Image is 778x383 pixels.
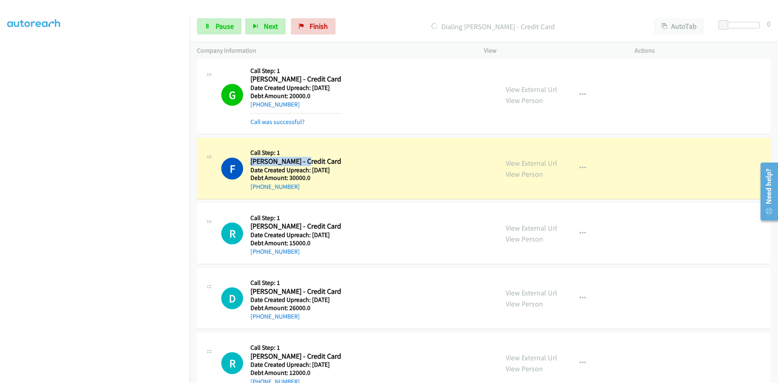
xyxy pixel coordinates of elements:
[506,169,543,179] a: View Person
[250,352,341,361] h2: [PERSON_NAME] - Credit Card
[250,279,341,287] h5: Call Step: 1
[767,18,771,29] div: 0
[250,101,300,108] a: [PHONE_NUMBER]
[506,85,557,94] a: View External Url
[250,183,300,190] a: [PHONE_NUMBER]
[250,287,341,296] h2: [PERSON_NAME] - Credit Card
[250,149,341,157] h5: Call Step: 1
[221,352,243,374] div: The call is yet to be attempted
[250,369,341,377] h5: Debt Amount: 12000.0
[221,352,243,374] h1: R
[264,21,278,31] span: Next
[250,75,341,84] h2: [PERSON_NAME] - Credit Card
[250,166,341,174] h5: Date Created Upreach: [DATE]
[250,239,341,247] h5: Debt Amount: 15000.0
[250,304,341,312] h5: Debt Amount: 26000.0
[250,361,341,369] h5: Date Created Upreach: [DATE]
[506,234,543,244] a: View Person
[250,174,341,182] h5: Debt Amount: 30000.0
[250,344,341,352] h5: Call Step: 1
[506,96,543,105] a: View Person
[250,92,341,100] h5: Debt Amount: 20000.0
[722,22,760,28] div: Delay between calls (in seconds)
[250,312,300,320] a: [PHONE_NUMBER]
[291,18,336,34] a: Finish
[250,214,341,222] h5: Call Step: 1
[506,353,557,362] a: View External Url
[250,118,305,126] a: Call was successful?
[310,21,328,31] span: Finish
[250,296,341,304] h5: Date Created Upreach: [DATE]
[197,18,242,34] a: Pause
[221,158,243,180] h1: F
[484,46,620,56] p: View
[197,46,469,56] p: Company Information
[506,299,543,308] a: View Person
[506,364,543,373] a: View Person
[635,46,771,56] p: Actions
[506,288,557,297] a: View External Url
[346,21,639,32] p: Dialing [PERSON_NAME] - Credit Card
[250,231,341,239] h5: Date Created Upreach: [DATE]
[654,18,704,34] button: AutoTab
[506,223,557,233] a: View External Url
[250,67,341,75] h5: Call Step: 1
[221,223,243,244] h1: R
[250,157,341,166] h2: [PERSON_NAME] - Credit Card
[506,158,557,168] a: View External Url
[250,222,341,231] h2: [PERSON_NAME] - Credit Card
[221,287,243,309] h1: D
[250,248,300,255] a: [PHONE_NUMBER]
[221,84,243,106] h1: G
[216,21,234,31] span: Pause
[754,159,778,224] iframe: Resource Center
[250,84,341,92] h5: Date Created Upreach: [DATE]
[245,18,286,34] button: Next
